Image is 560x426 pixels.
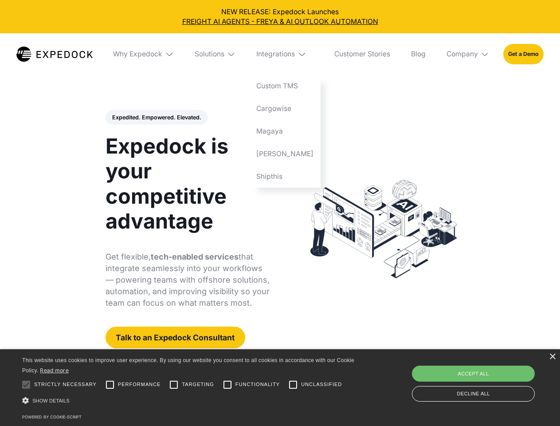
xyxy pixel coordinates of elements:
[22,357,354,374] span: This website uses cookies to improve user experience. By using our website you consent to all coo...
[503,44,544,64] a: Get a Demo
[7,7,553,27] div: NEW RELEASE: Expedock Launches
[32,398,70,403] span: Show details
[446,50,478,59] div: Company
[182,381,214,388] span: Targeting
[256,50,295,59] div: Integrations
[301,381,342,388] span: Unclassified
[113,50,162,59] div: Why Expedock
[250,165,321,188] a: Shipthis
[188,33,243,75] div: Solutions
[106,33,181,75] div: Why Expedock
[151,252,239,261] strong: tech-enabled services
[250,33,321,75] div: Integrations
[195,50,224,59] div: Solutions
[404,33,432,75] a: Blog
[412,330,560,426] iframe: Chat Widget
[22,395,357,407] div: Show details
[250,120,321,142] a: Magaya
[235,381,280,388] span: Functionality
[250,142,321,165] a: [PERSON_NAME]
[106,251,270,309] p: Get flexible, that integrate seamlessly into your workflows — powering teams with offshore soluti...
[439,33,496,75] div: Company
[22,414,82,419] a: Powered by cookie-script
[106,327,245,348] a: Talk to an Expedock Consultant
[40,367,69,374] a: Read more
[118,381,161,388] span: Performance
[250,75,321,188] nav: Integrations
[34,381,97,388] span: Strictly necessary
[250,98,321,120] a: Cargowise
[106,134,270,233] h1: Expedock is your competitive advantage
[327,33,397,75] a: Customer Stories
[7,17,553,27] a: FREIGHT AI AGENTS - FREYA & AI OUTLOOK AUTOMATION
[250,75,321,98] a: Custom TMS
